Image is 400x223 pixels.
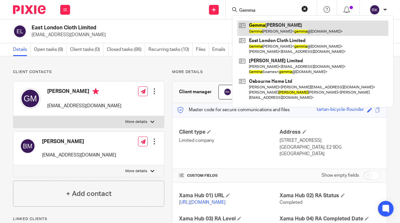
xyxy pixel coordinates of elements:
div: tartan-bicycle-flounder [317,106,364,114]
p: More details [125,169,147,174]
p: More details [172,69,387,75]
p: More details [125,119,147,125]
p: Master code for secure communications and files [177,107,290,113]
p: Linked clients [13,216,164,222]
p: [EMAIL_ADDRESS][DOMAIN_NAME] [47,103,121,109]
p: [GEOGRAPHIC_DATA], E2 9DG [280,144,380,151]
a: Recurring tasks (10) [148,43,193,56]
h3: Client manager [179,89,212,95]
p: [EMAIL_ADDRESS][DOMAIN_NAME] [32,32,298,38]
img: svg%3E [20,88,41,109]
h4: Xama Hub 02) RA Status [280,192,380,199]
a: Details [13,43,31,56]
span: Completed [280,200,302,205]
input: Search [239,8,297,14]
a: [URL][DOMAIN_NAME] [179,200,226,205]
h2: East London Cloth Limited [32,24,245,31]
p: Client contacts [13,69,164,75]
p: [EMAIL_ADDRESS][DOMAIN_NAME] [42,152,116,158]
img: svg%3E [20,138,35,154]
a: Files [196,43,209,56]
h4: + Add contact [66,189,112,199]
h4: Address [280,129,380,136]
p: [STREET_ADDRESS] [280,137,380,144]
i: Primary [92,88,99,95]
h4: Xama Hub 03) RA Level [179,216,280,222]
h4: Xama Hub 01) URL [179,192,280,199]
p: [GEOGRAPHIC_DATA] [280,151,380,157]
img: svg%3E [13,24,27,38]
a: Open tasks (8) [34,43,67,56]
p: Limited company [179,137,280,144]
a: Closed tasks (86) [107,43,145,56]
h4: [PERSON_NAME] [42,138,116,145]
a: Emails [212,43,229,56]
img: svg%3E [224,88,231,96]
h4: Client type [179,129,280,136]
h4: Xama Hub 04) RA Completed Date [280,216,380,222]
img: svg%3E [369,5,380,15]
img: Pixie [13,5,46,14]
h4: CUSTOM FIELDS [179,173,280,178]
a: Client tasks (0) [70,43,103,56]
label: Show empty fields [322,172,359,179]
h4: [PERSON_NAME] [47,88,121,96]
button: Clear [301,6,308,12]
